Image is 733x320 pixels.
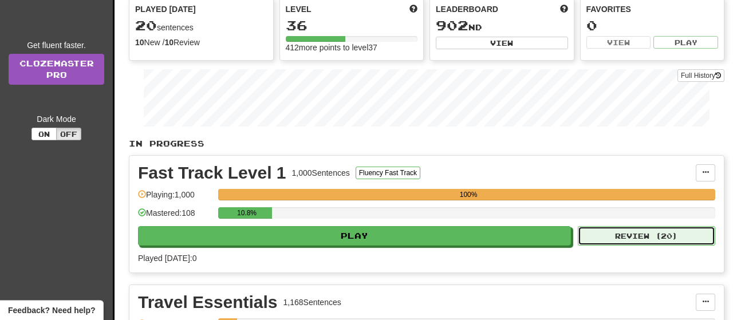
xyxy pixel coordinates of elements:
[286,3,312,15] span: Level
[292,167,350,179] div: 1,000 Sentences
[135,3,196,15] span: Played [DATE]
[409,3,417,15] span: Score more points to level up
[222,207,271,219] div: 10.8%
[164,38,174,47] strong: 10
[286,42,418,53] div: 412 more points to level 37
[560,3,568,15] span: This week in points, UTC
[9,39,104,51] div: Get fluent faster.
[356,167,420,179] button: Fluency Fast Track
[138,254,196,263] span: Played [DATE]: 0
[138,164,286,181] div: Fast Track Level 1
[138,294,278,311] div: Travel Essentials
[436,18,568,33] div: nd
[8,305,95,316] span: Open feedback widget
[135,37,267,48] div: New / Review
[138,189,212,208] div: Playing: 1,000
[9,113,104,125] div: Dark Mode
[56,128,81,140] button: Off
[138,226,571,246] button: Play
[653,36,718,49] button: Play
[586,36,651,49] button: View
[286,18,418,33] div: 36
[436,17,468,33] span: 902
[578,226,715,246] button: Review (20)
[135,18,267,33] div: sentences
[135,17,157,33] span: 20
[138,207,212,226] div: Mastered: 108
[9,54,104,85] a: ClozemasterPro
[135,38,144,47] strong: 10
[283,297,341,308] div: 1,168 Sentences
[436,3,498,15] span: Leaderboard
[586,18,719,33] div: 0
[129,138,724,149] p: In Progress
[31,128,57,140] button: On
[436,37,568,49] button: View
[586,3,719,15] div: Favorites
[677,69,724,82] button: Full History
[222,189,715,200] div: 100%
